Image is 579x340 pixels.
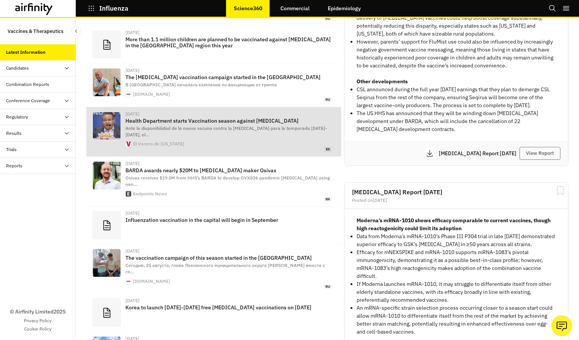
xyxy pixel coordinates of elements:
[125,74,332,80] p: The [MEDICAL_DATA] vaccination campaign started in the [GEOGRAPHIC_DATA]
[86,107,341,157] a: [DATE]Health Department starts Vaccination season against [MEDICAL_DATA]Ante la disponibilidad de...
[324,197,332,202] span: en
[125,255,332,261] p: The vaccination campaign of this season started in the [GEOGRAPHIC_DATA]
[133,92,170,97] div: [DOMAIN_NAME]
[6,97,50,104] div: Conference Coverage
[439,151,520,156] p: [MEDICAL_DATA] Report [DATE]
[357,248,556,280] p: Efficacy for mNEXSPIKE and mRNA-1010 supports mRNA-1083’s pivotal immunogenicity, demonstrating i...
[549,2,556,15] button: Search
[357,109,556,133] p: The US HHS has announced that they will be winding down [MEDICAL_DATA] development under BARDA, w...
[6,130,22,137] div: Results
[125,217,332,223] p: Influenzation vaccination in the capital will begin in September
[324,284,332,289] span: ru
[6,65,29,72] div: Candidates
[352,198,560,203] div: Posted on [DATE]
[93,249,120,277] img: ee5c6272ec3635c541b0c2ed413e2b27.jpg
[125,30,332,35] div: [DATE]
[357,232,556,248] p: Data from Moderna’s mRNA-1010’s Phase III P304 trial in late [DATE] demonstrated superior efficac...
[357,280,556,304] p: If Moderna launches mRNA-1010, it may struggle to differentiate itself from other elderly standal...
[6,146,17,153] div: Trials
[71,26,81,36] button: Close Sidebar
[125,125,327,137] span: Ante la disponibilidad de la nueva vacuna contra la [MEDICAL_DATA] para la temporada [DATE]-[DATE...
[551,315,572,336] button: Ask our analysts
[126,279,131,284] img: apple-touch-icon-180.png
[125,68,332,73] div: [DATE]
[234,5,262,11] p: Science360
[125,167,332,173] p: BARDA awards nearly $20M to [MEDICAL_DATA] maker Osivax
[352,189,560,195] h2: [MEDICAL_DATA] Report [DATE]
[125,82,277,87] span: В [GEOGRAPHIC_DATA] началась кампания по вакцинации от гриппа
[86,26,341,64] a: [DATE]More than 1.1 million children are planned to be vaccinated against [MEDICAL_DATA] in the [...
[86,244,341,294] a: [DATE]The vaccination campaign of this season started in the [GEOGRAPHIC_DATA]Сегодня, 25 августа...
[357,6,556,38] p: The gap between rural and urban paediatric uptake in recent seasons suggests that delivery of [ME...
[99,5,128,12] p: Influenza
[357,78,408,85] strong: Other developments
[125,112,332,116] div: [DATE]
[520,147,560,160] button: View Report
[93,69,120,96] img: 8132cba271e8afe0bcaac59bd440e097.jpg
[324,147,332,152] span: es
[357,304,556,336] p: An mRNA-specific strain selection process occurring closer to a season start could allow mRNA-101...
[357,217,551,232] strong: Moderna’s mRNA-1010 shows efficacy comparable to current vaccines, though high reactogenicity cou...
[86,64,341,107] a: [DATE]The [MEDICAL_DATA] vaccination campaign started in the [GEOGRAPHIC_DATA]В [GEOGRAPHIC_DATA]...
[86,206,341,244] a: [DATE]Influenzation vaccination in the capital will begin in September
[556,186,565,195] svg: Bookmark Report
[24,326,52,332] a: Cookie Policy
[125,262,325,274] span: Сегодня, 25 августа, глава Локнянского муниципального округа [PERSON_NAME] вместе с гл …
[125,211,332,215] div: [DATE]
[24,317,52,324] a: Privacy Policy
[6,81,49,88] div: Combination Reports
[324,16,332,21] span: ru
[133,279,170,284] div: [DOMAIN_NAME]
[357,86,556,109] p: CSL announced during the full year [DATE] earnings that they plan to demerge CSL Seqirus from the...
[93,162,120,189] img: Alexandre-Le-Vert.jpg
[324,97,332,102] span: ru
[125,298,332,303] div: [DATE]
[126,141,131,147] img: icon.ico
[133,142,184,146] div: El Vocero de [US_STATE]
[125,175,330,187] span: Osivax receives $19.5M from HHS’s BARDA to develop OVX836 pandemic [MEDICAL_DATA] using nan …
[133,192,167,196] div: Endpoints News
[10,308,66,316] p: © Airfinity Limited 2025
[125,118,332,124] p: Health Department starts Vaccination season against [MEDICAL_DATA]
[126,92,131,97] img: apple-touch-icon-180.png
[8,24,63,38] p: Vaccines & Therapeutics
[125,36,332,48] p: More than 1.1 million children are planned to be vaccinated against [MEDICAL_DATA] in the [GEOGRA...
[6,114,28,120] div: Regulatory
[125,304,332,310] p: Korea to launch [DATE]-[DATE] free [MEDICAL_DATA] vaccinations on [DATE]
[125,249,332,253] div: [DATE]
[125,161,332,166] div: [DATE]
[357,38,556,70] p: However, parents’ support for FluMist use could also be influenced by increasingly negative gover...
[86,294,341,332] a: [DATE]Korea to launch [DATE]-[DATE] free [MEDICAL_DATA] vaccinations on [DATE]
[86,157,341,206] a: [DATE]BARDA awards nearly $20M to [MEDICAL_DATA] maker OsivaxOsivax receives $19.5M from HHS’s BA...
[126,191,131,197] img: apple-touch-icon.png
[6,49,45,56] div: Latest Information
[93,112,120,140] img: 68adc619abc79.image.jpg
[6,162,22,169] div: Reports
[88,2,128,15] button: Influenza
